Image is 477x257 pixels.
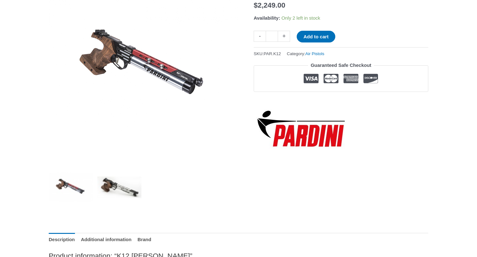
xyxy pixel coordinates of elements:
a: Description [49,233,75,247]
input: Product quantity [266,31,278,42]
legend: Guaranteed Safe Checkout [308,61,374,70]
span: PAR.K12 [264,51,281,56]
span: Category: [287,50,325,58]
span: SKU: [254,50,281,58]
bdi: 2,249.00 [254,1,285,9]
span: Availability: [254,15,280,21]
a: Additional information [81,233,132,247]
img: K12 Pardini [49,165,93,209]
a: Air Pistols [305,51,324,56]
img: K12 Pardini - Image 2 [97,165,141,209]
button: Add to cart [297,31,335,42]
a: Pardini [254,109,349,149]
span: $ [254,1,258,9]
iframe: Customer reviews powered by Trustpilot [254,97,428,104]
a: + [278,31,290,42]
a: - [254,31,266,42]
span: Only 2 left in stock [282,15,320,21]
a: Brand [138,233,151,247]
